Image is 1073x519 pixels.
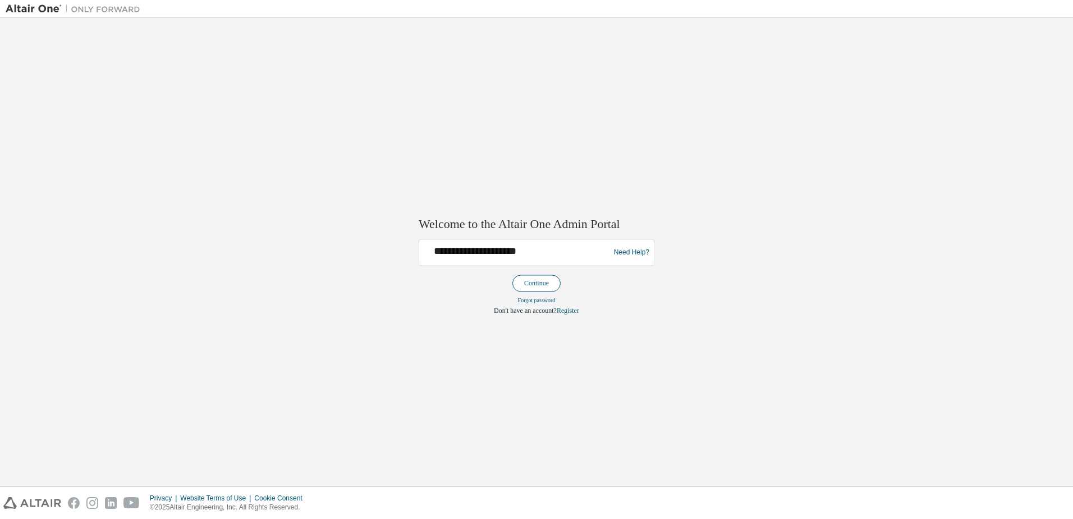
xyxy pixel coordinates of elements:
[254,494,309,503] div: Cookie Consent
[68,497,80,509] img: facebook.svg
[557,307,579,315] a: Register
[494,307,557,315] span: Don't have an account?
[86,497,98,509] img: instagram.svg
[3,497,61,509] img: altair_logo.svg
[518,298,556,304] a: Forgot password
[180,494,254,503] div: Website Terms of Use
[105,497,117,509] img: linkedin.svg
[419,216,654,232] h2: Welcome to the Altair One Admin Portal
[512,275,561,292] button: Continue
[123,497,140,509] img: youtube.svg
[614,252,649,253] a: Need Help?
[150,494,180,503] div: Privacy
[6,3,146,15] img: Altair One
[150,503,309,512] p: © 2025 Altair Engineering, Inc. All Rights Reserved.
